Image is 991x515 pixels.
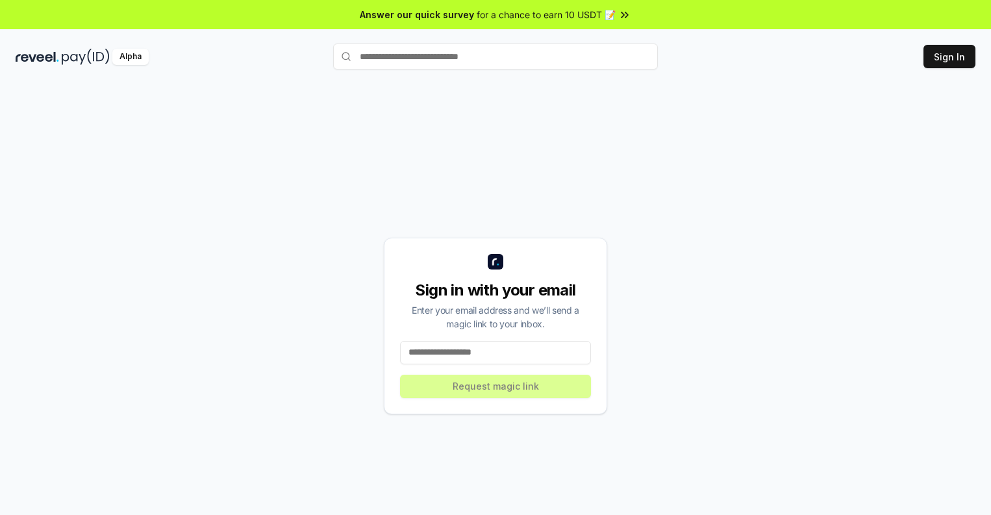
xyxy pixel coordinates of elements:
[400,303,591,331] div: Enter your email address and we’ll send a magic link to your inbox.
[16,49,59,65] img: reveel_dark
[488,254,503,270] img: logo_small
[360,8,474,21] span: Answer our quick survey
[923,45,975,68] button: Sign In
[62,49,110,65] img: pay_id
[477,8,616,21] span: for a chance to earn 10 USDT 📝
[400,280,591,301] div: Sign in with your email
[112,49,149,65] div: Alpha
